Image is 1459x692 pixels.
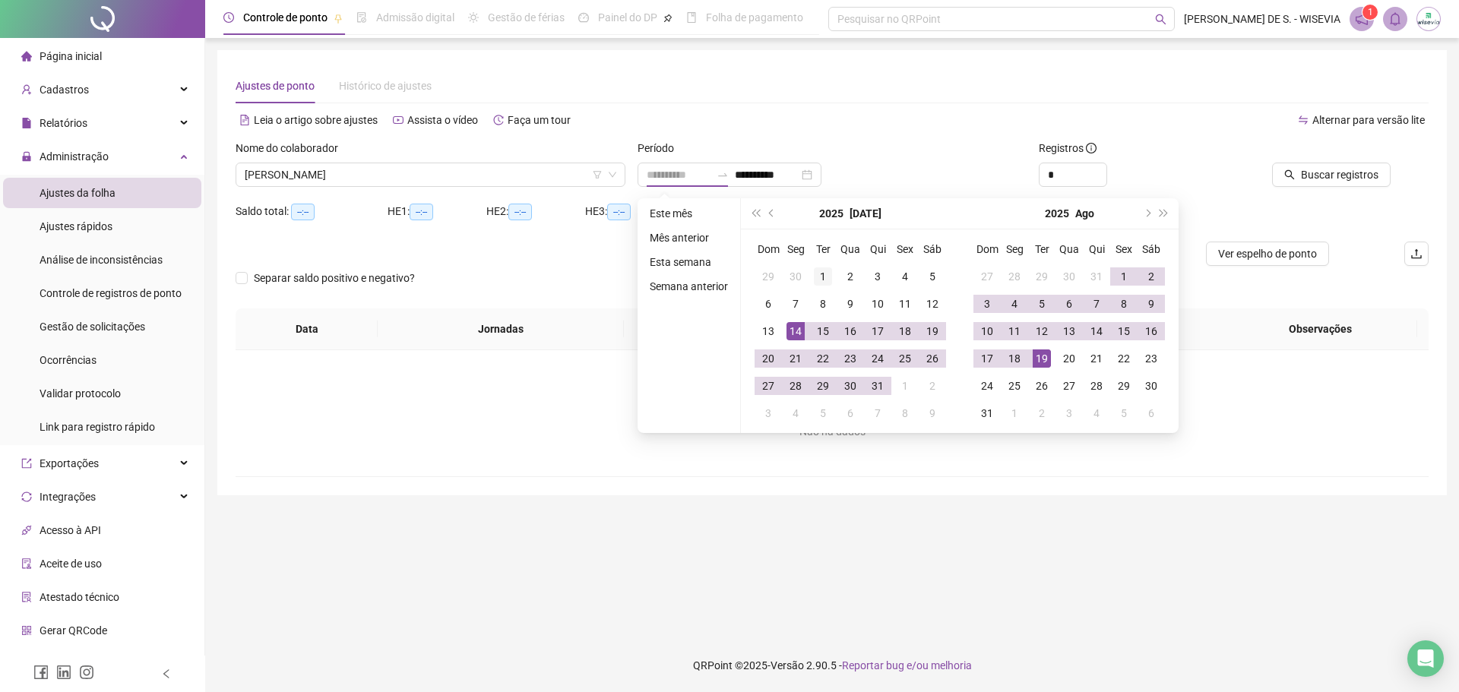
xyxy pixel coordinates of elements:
span: facebook [33,665,49,680]
th: Dom [973,235,1001,263]
td: 2025-08-15 [1110,318,1138,345]
span: api [21,525,32,536]
span: Atestado técnico [40,591,119,603]
td: 2025-08-10 [973,318,1001,345]
li: Semana anterior [644,277,734,295]
span: instagram [79,665,94,680]
td: 2025-08-05 [1028,290,1055,318]
td: 2025-08-01 [891,372,919,400]
th: Jornadas [378,308,624,350]
td: 2025-08-08 [891,400,919,427]
div: 25 [896,349,914,368]
td: 2025-07-01 [809,263,837,290]
div: 26 [1033,377,1051,395]
td: 2025-08-30 [1138,372,1165,400]
td: 2025-07-12 [919,290,946,318]
div: 21 [786,349,805,368]
span: filter [593,170,602,179]
div: 20 [1060,349,1078,368]
span: Análise de inconsistências [40,254,163,266]
span: Admissão digital [376,11,454,24]
td: 2025-07-05 [919,263,946,290]
th: Qua [1055,235,1083,263]
div: 22 [814,349,832,368]
td: 2025-08-21 [1083,345,1110,372]
td: 2025-08-27 [1055,372,1083,400]
span: Ajustes de ponto [236,80,315,92]
th: Entrada 1 [624,308,777,350]
span: Integrações [40,491,96,503]
div: 17 [978,349,996,368]
td: 2025-09-05 [1110,400,1138,427]
div: 4 [1087,404,1106,422]
div: 19 [1033,349,1051,368]
td: 2025-08-07 [1083,290,1110,318]
span: notification [1355,12,1369,26]
div: 2 [923,377,942,395]
div: 1 [814,267,832,286]
th: Observações [1223,308,1417,350]
div: Não há dados [254,423,1410,440]
div: 18 [896,322,914,340]
td: 2025-08-29 [1110,372,1138,400]
span: Controle de registros de ponto [40,287,182,299]
th: Ter [1028,235,1055,263]
td: 2025-08-09 [919,400,946,427]
div: 7 [786,295,805,313]
div: 2 [841,267,859,286]
td: 2025-08-13 [1055,318,1083,345]
div: 30 [841,377,859,395]
td: 2025-07-29 [809,372,837,400]
td: 2025-07-27 [755,372,782,400]
div: 7 [869,404,887,422]
td: 2025-07-20 [755,345,782,372]
td: 2025-08-17 [973,345,1001,372]
div: 8 [814,295,832,313]
span: file [21,118,32,128]
span: Painel do DP [598,11,657,24]
div: HE 3: [585,203,684,220]
td: 2025-08-05 [809,400,837,427]
td: 2025-07-24 [864,345,891,372]
span: lock [21,151,32,162]
div: 6 [1060,295,1078,313]
td: 2025-08-16 [1138,318,1165,345]
th: Sáb [919,235,946,263]
span: bell [1388,12,1402,26]
td: 2025-07-17 [864,318,891,345]
div: 1 [1005,404,1024,422]
div: 29 [1115,377,1133,395]
span: Gestão de solicitações [40,321,145,333]
td: 2025-08-03 [973,290,1001,318]
div: 3 [759,404,777,422]
span: down [608,170,617,179]
img: 92155 [1417,8,1440,30]
span: Ver espelho de ponto [1218,245,1317,262]
div: 14 [786,322,805,340]
span: qrcode [21,625,32,636]
span: Administração [40,150,109,163]
span: history [493,115,504,125]
button: prev-year [764,198,780,229]
div: 1 [1115,267,1133,286]
div: 12 [923,295,942,313]
td: 2025-07-28 [782,372,809,400]
div: 13 [759,322,777,340]
button: year panel [1045,198,1069,229]
td: 2025-07-16 [837,318,864,345]
div: 27 [978,267,996,286]
div: 5 [923,267,942,286]
td: 2025-07-04 [891,263,919,290]
td: 2025-08-11 [1001,318,1028,345]
div: 20 [759,349,777,368]
span: Histórico de ajustes [339,80,432,92]
span: Cadastros [40,84,89,96]
div: 6 [1142,404,1160,422]
button: month panel [850,198,881,229]
div: 15 [814,322,832,340]
td: 2025-08-02 [919,372,946,400]
td: 2025-08-06 [1055,290,1083,318]
span: Página inicial [40,50,102,62]
div: HE 1: [388,203,486,220]
span: Faça um tour [508,114,571,126]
